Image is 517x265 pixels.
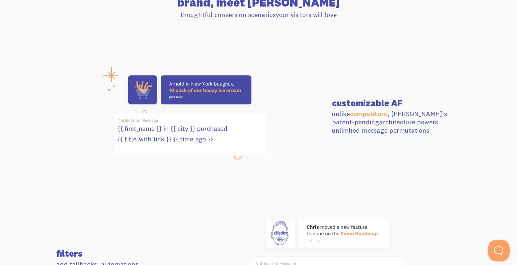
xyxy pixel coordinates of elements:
p: unlike , [PERSON_NAME]’s patent-pending architecture powers unlimited message permutations [332,109,461,135]
p: thoughtful conversion scenarios your visitors will love [56,11,461,19]
h3: customizable AF [332,99,461,107]
iframe: Help Scout Beacon - Open [488,240,510,261]
h3: filters [56,249,185,258]
a: competitors [350,109,387,118]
